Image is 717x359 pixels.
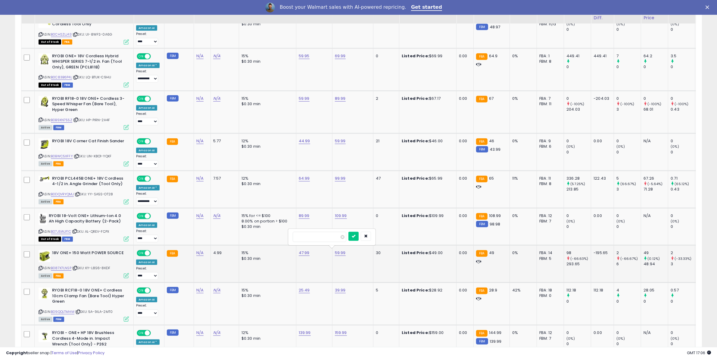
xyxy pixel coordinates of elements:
[39,176,51,182] img: 31Ovz4OAEjL._SL40_.jpg
[402,138,452,144] div: $46.00
[539,293,559,298] div: FBM: 0
[459,288,469,293] div: 0.00
[539,176,559,181] div: FBA: 11
[51,266,71,271] a: B087X7LNSP
[616,96,641,101] div: 0
[137,213,145,219] span: ON
[52,138,125,146] b: RYOBI 18V Corner Cat Finish Sander
[196,250,204,256] a: N/A
[512,250,532,256] div: 0%
[671,22,679,27] small: (0%)
[242,181,291,187] div: $0.30 min
[299,53,310,59] a: 59.95
[242,21,291,27] div: $0.30 min
[72,229,109,234] span: | SKU: AL-QREV-FCPX
[566,22,575,27] small: (0%)
[335,330,347,336] a: 159.99
[402,213,452,219] div: $109.99
[136,229,160,243] div: Preset:
[136,260,157,265] div: Amazon AI
[62,39,72,45] span: FBA
[671,107,695,112] div: 0.43
[459,176,469,181] div: 0.00
[621,102,634,106] small: (-100%)
[671,299,695,304] div: 0
[299,250,310,256] a: 47.99
[616,261,641,267] div: 6
[136,304,160,317] div: Preset:
[621,256,638,261] small: (-66.67%)
[671,53,695,59] div: 3.5
[53,161,64,166] span: FBA
[566,219,575,224] small: (0%)
[490,221,500,227] span: 98.98
[594,176,609,181] div: 122.43
[299,96,310,102] a: 59.99
[402,138,429,144] b: Listed Price:
[539,144,559,149] div: FBM: 6
[137,96,145,101] span: ON
[335,287,346,293] a: 39.99
[566,288,591,293] div: 112.18
[570,256,588,261] small: (-66.63%)
[644,299,668,304] div: 0
[566,213,591,219] div: 0
[671,27,695,32] div: 0
[539,138,559,144] div: FBA: 9
[671,187,695,192] div: 0.43
[671,150,695,155] div: 0
[39,213,47,225] img: 41HmrX7HgxL._SL40_.jpg
[242,250,291,256] div: 15%
[402,176,452,181] div: $65.99
[39,16,129,44] div: ASIN:
[476,250,487,257] small: FBA
[150,213,160,219] span: OFF
[196,96,204,102] a: N/A
[402,250,452,256] div: $49.00
[39,288,129,321] div: ASIN:
[196,330,204,336] a: N/A
[39,317,52,322] span: All listings currently available for purchase on Amazon
[566,144,575,149] small: (0%)
[242,213,291,219] div: 15% for <= $100
[242,96,291,101] div: 15%
[476,176,487,182] small: FBA
[136,148,157,153] div: Amazon AI
[213,138,234,144] div: 5.77
[402,288,452,293] div: $28.92
[566,176,591,181] div: 336.28
[671,261,695,267] div: 3
[489,250,494,256] span: 49
[242,224,291,229] div: $0.30 min
[335,96,346,102] a: 89.99
[489,53,498,59] span: 64.9
[376,288,394,293] div: 5
[53,199,64,204] span: FBA
[136,112,160,125] div: Preset:
[167,53,179,59] small: FBM
[39,161,52,166] span: All listings currently available for purchase on Amazon
[213,250,234,256] div: 4.99
[49,213,122,226] b: RYOBI 18-Volt ONE+ Lithium-Ion 4.0 Ah High Capacity Battery (2-Pack)
[566,224,591,229] div: 0
[512,176,532,181] div: 11%
[39,250,129,278] div: ASIN:
[150,139,160,144] span: OFF
[594,53,609,59] div: 449.41
[671,224,695,229] div: 0
[376,53,394,59] div: 0
[299,287,310,293] a: 25.49
[616,150,641,155] div: 0
[459,213,469,219] div: 0.00
[39,199,52,204] span: All listings currently available for purchase on Amazon
[566,250,591,256] div: 98
[616,64,641,70] div: 0
[616,176,641,181] div: 5
[671,219,679,224] small: (0%)
[39,39,61,45] span: All listings that are currently out of stock and unavailable for purchase on Amazon
[52,288,125,306] b: RYOBI RCF18-0 18V ONE+ Cordless 10cm Clamp Fan (Bare Tool) Hyper Green
[280,4,406,10] div: Boost your Walmart sales with AI-powered repricing.
[616,27,641,32] div: 0
[648,256,660,261] small: (0.12%)
[402,175,429,181] b: Listed Price:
